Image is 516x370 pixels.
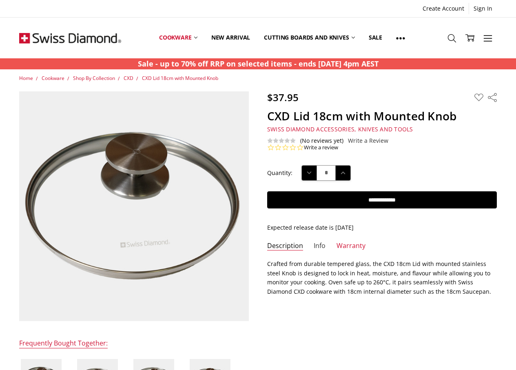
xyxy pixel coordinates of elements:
[73,75,115,82] a: Shop By Collection
[204,20,257,56] a: New arrival
[42,75,64,82] a: Cookware
[267,125,413,133] span: Swiss Diamond Accessories, Knives and Tools
[257,20,362,56] a: Cutting boards and knives
[19,75,33,82] a: Home
[19,18,121,58] img: Free Shipping On Every Order
[389,20,412,56] a: Show All
[138,59,379,69] strong: Sale - up to 70% off RRP on selected items - ends [DATE] 4pm AEST
[19,339,108,348] div: Frequently Bought Together:
[267,259,497,296] p: Crafted from durable tempered glass, the CXD 18cm Lid with mounted stainless steel Knob is design...
[314,241,326,251] a: Info
[152,20,204,56] a: Cookware
[469,3,497,14] a: Sign In
[418,3,469,14] a: Create Account
[267,241,303,251] a: Description
[267,168,292,177] label: Quantity:
[142,75,218,82] a: CXD Lid 18cm with Mounted Knob
[267,91,299,104] span: $37.95
[300,137,343,144] span: (No reviews yet)
[362,20,389,56] a: Sale
[267,109,497,123] h1: CXD Lid 18cm with Mounted Knob
[337,241,365,251] a: Warranty
[348,137,388,144] a: Write a Review
[304,144,338,151] a: Write a review
[267,223,497,232] p: Expected release date is [DATE]
[124,75,133,82] a: CXD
